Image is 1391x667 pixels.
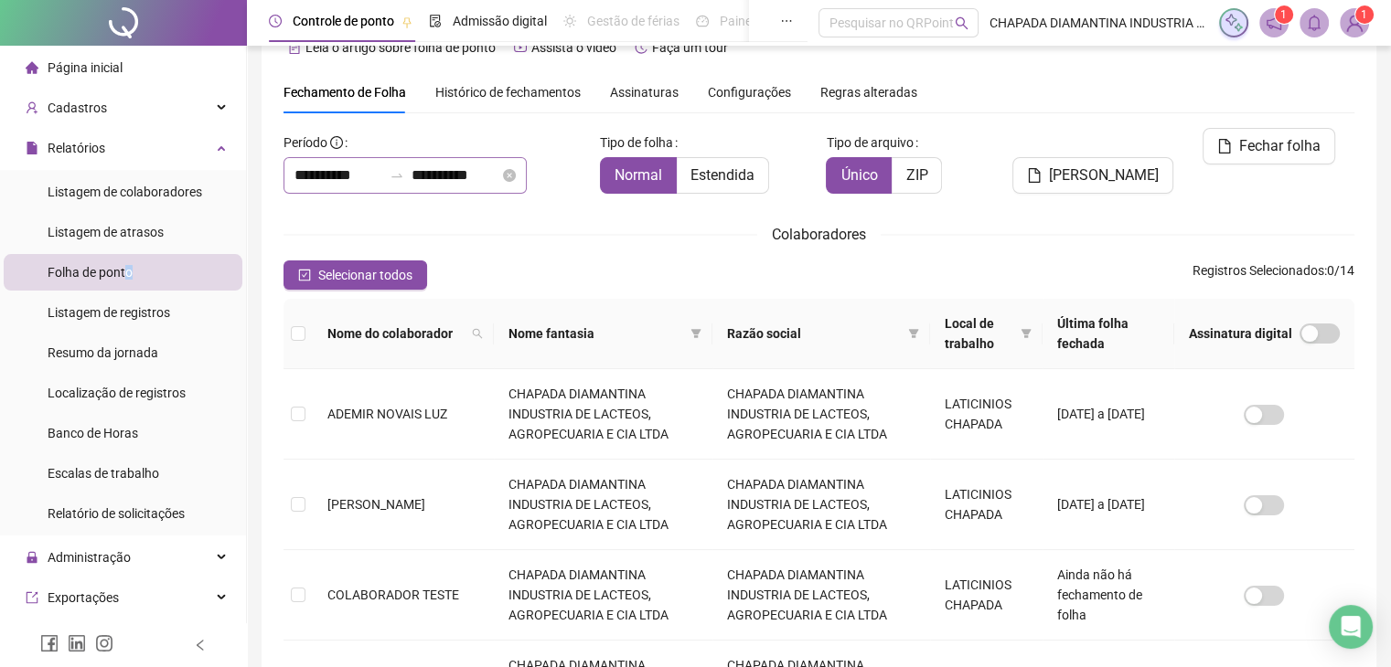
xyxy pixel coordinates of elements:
[826,132,913,153] span: Tipo de arquivo
[390,168,404,183] span: swap-right
[330,136,343,149] span: info-circle
[1043,299,1174,369] th: Última folha fechada
[327,588,459,602] span: COLABORADOR TESTE
[26,591,38,604] span: export
[712,460,931,550] td: CHAPADA DIAMANTINA INDUSTRIA DE LACTEOS, AGROPECUARIA E CIA LTDA
[95,634,113,652] span: instagram
[708,86,791,99] span: Configurações
[945,313,1013,354] span: Local de trabalho
[780,15,793,27] span: ellipsis
[48,101,107,115] span: Cadastros
[531,40,616,55] span: Assista o vídeo
[690,328,701,339] span: filter
[1217,139,1232,154] span: file
[712,550,931,641] td: CHAPADA DIAMANTINA INDUSTRIA DE LACTEOS, AGROPECUARIA E CIA LTDA
[298,269,311,281] span: check-square
[508,323,683,344] span: Nome fantasia
[1280,8,1287,21] span: 1
[327,497,425,512] span: [PERSON_NAME]
[1193,263,1324,278] span: Registros Selecionados
[305,40,496,55] span: Leia o artigo sobre folha de ponto
[48,305,170,320] span: Listagem de registros
[690,166,754,184] span: Estendida
[284,85,406,100] span: Fechamento de Folha
[48,141,105,155] span: Relatórios
[194,639,207,651] span: left
[48,185,202,199] span: Listagem de colaboradores
[930,460,1043,550] td: LATICINIOS CHAPADA
[652,40,728,55] span: Faça um tour
[615,166,662,184] span: Normal
[429,15,442,27] span: file-done
[26,551,38,564] span: lock
[453,14,547,28] span: Admissão digital
[1224,13,1244,33] img: sparkle-icon.fc2bf0ac1784a2077858766a79e2daf3.svg
[687,320,705,347] span: filter
[1189,323,1292,344] span: Assinatura digital
[712,369,931,460] td: CHAPADA DIAMANTINA INDUSTRIA DE LACTEOS, AGROPECUARIA E CIA LTDA
[600,132,673,153] span: Tipo de folha
[1306,15,1322,31] span: bell
[1027,168,1042,183] span: file
[1012,157,1173,194] button: [PERSON_NAME]
[48,590,119,605] span: Exportações
[905,166,927,184] span: ZIP
[930,550,1043,641] td: LATICINIOS CHAPADA
[468,320,487,347] span: search
[1266,15,1282,31] span: notification
[563,15,576,27] span: sun
[1275,5,1293,24] sup: 1
[635,41,647,54] span: history
[48,60,123,75] span: Página inicial
[48,466,159,481] span: Escalas de trabalho
[494,460,712,550] td: CHAPADA DIAMANTINA INDUSTRIA DE LACTEOS, AGROPECUARIA E CIA LTDA
[1043,369,1174,460] td: [DATE] a [DATE]
[1043,460,1174,550] td: [DATE] a [DATE]
[1203,128,1335,164] button: Fechar folha
[48,426,138,440] span: Banco de Horas
[26,101,38,114] span: user-add
[1329,605,1373,649] div: Open Intercom Messenger
[48,506,185,521] span: Relatório de solicitações
[48,386,186,400] span: Localização de registros
[1049,164,1159,186] span: [PERSON_NAME]
[494,550,712,641] td: CHAPADA DIAMANTINA INDUSTRIA DE LACTEOS, AGROPECUARIA E CIA LTDA
[68,634,86,652] span: linkedin
[514,41,527,54] span: youtube
[26,142,38,154] span: file
[772,226,866,243] span: Colaboradores
[494,369,712,460] td: CHAPADA DIAMANTINA INDUSTRIA DE LACTEOS, AGROPECUARIA E CIA LTDA
[284,135,327,150] span: Período
[269,15,282,27] span: clock-circle
[930,369,1043,460] td: LATICINIOS CHAPADA
[390,168,404,183] span: to
[696,15,709,27] span: dashboard
[955,16,968,30] span: search
[327,323,465,344] span: Nome do colaborador
[1239,135,1321,157] span: Fechar folha
[1193,260,1354,290] span: : 0 / 14
[40,634,59,652] span: facebook
[587,14,679,28] span: Gestão de férias
[1057,567,1142,622] span: Ainda não há fechamento de folha
[1021,328,1032,339] span: filter
[720,14,791,28] span: Painel do DP
[503,169,516,182] span: close-circle
[26,61,38,74] span: home
[904,320,923,347] span: filter
[48,265,133,280] span: Folha de ponto
[610,86,679,99] span: Assinaturas
[820,86,917,99] span: Regras alteradas
[1341,9,1368,37] img: 93077
[318,265,412,285] span: Selecionar todos
[48,345,158,360] span: Resumo da jornada
[727,323,902,344] span: Razão social
[908,328,919,339] span: filter
[48,550,131,565] span: Administração
[401,16,412,27] span: pushpin
[1355,5,1374,24] sup: Atualize o seu contato no menu Meus Dados
[293,14,394,28] span: Controle de ponto
[472,328,483,339] span: search
[1361,8,1367,21] span: 1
